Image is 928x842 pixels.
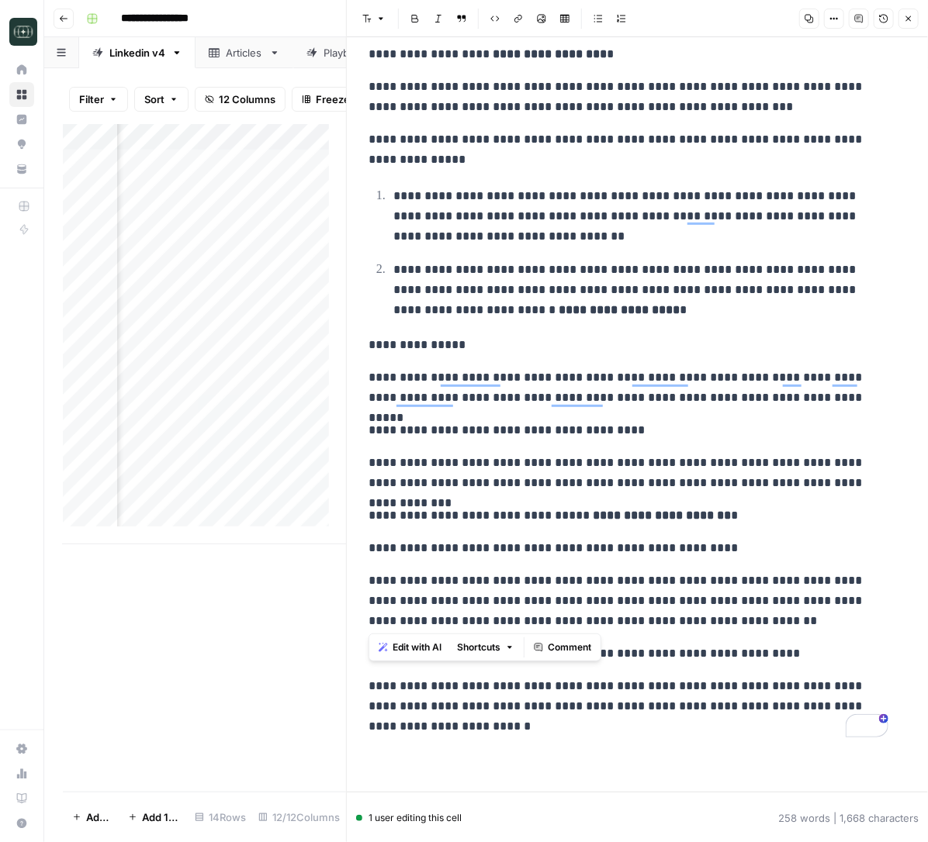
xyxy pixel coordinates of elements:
[9,786,34,811] a: Learning Hub
[86,809,109,825] span: Add Row
[195,87,286,112] button: 12 Columns
[189,805,252,830] div: 14 Rows
[9,737,34,761] a: Settings
[356,811,462,825] div: 1 user editing this cell
[9,12,34,51] button: Workspace: Catalyst
[316,91,396,107] span: Freeze Columns
[119,805,189,830] button: Add 10 Rows
[196,37,293,68] a: Articles
[134,87,189,112] button: Sort
[393,640,441,654] span: Edit with AI
[252,805,346,830] div: 12/12 Columns
[226,45,263,60] div: Articles
[451,637,521,657] button: Shortcuts
[548,640,591,654] span: Comment
[9,107,34,132] a: Insights
[9,82,34,107] a: Browse
[9,811,34,836] button: Help + Support
[79,91,104,107] span: Filter
[69,87,128,112] button: Filter
[142,809,179,825] span: Add 10 Rows
[778,810,919,826] div: 258 words | 1,668 characters
[9,18,37,46] img: Catalyst Logo
[63,805,119,830] button: Add Row
[528,637,597,657] button: Comment
[9,157,34,181] a: Your Data
[359,38,916,742] div: To enrich screen reader interactions, please activate Accessibility in Grammarly extension settings
[144,91,164,107] span: Sort
[9,132,34,157] a: Opportunities
[324,45,373,60] div: Playbooks
[372,637,448,657] button: Edit with AI
[79,37,196,68] a: Linkedin v4
[109,45,165,60] div: Linkedin v4
[457,640,500,654] span: Shortcuts
[9,761,34,786] a: Usage
[293,37,403,68] a: Playbooks
[9,57,34,82] a: Home
[219,91,275,107] span: 12 Columns
[292,87,406,112] button: Freeze Columns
